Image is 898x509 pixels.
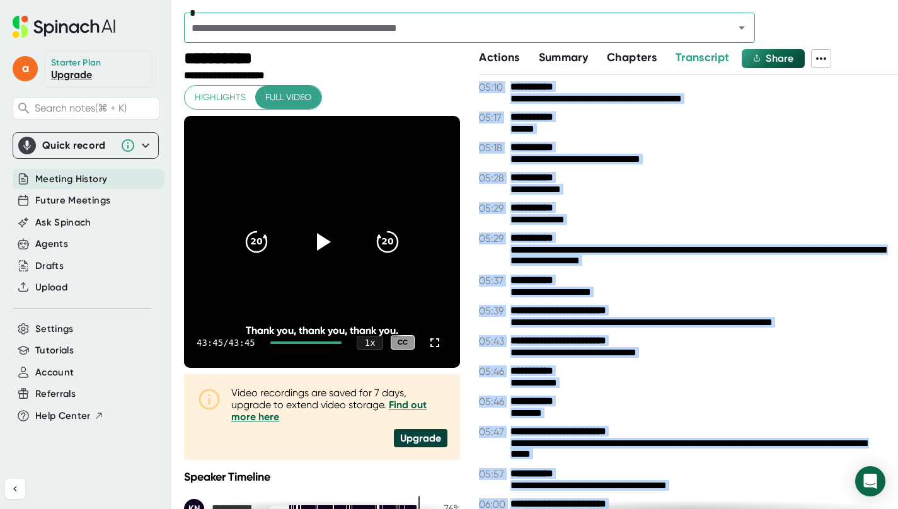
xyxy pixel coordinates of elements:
button: Tutorials [35,343,74,358]
span: Highlights [195,89,246,105]
span: Share [766,52,793,64]
span: 05:57 [479,468,507,480]
span: Actions [479,50,519,64]
span: 05:39 [479,305,507,317]
button: Collapse sidebar [5,479,25,499]
span: 05:28 [479,172,507,184]
button: Future Meetings [35,193,110,208]
div: Starter Plan [51,57,101,69]
button: Drafts [35,259,64,273]
span: 05:47 [479,426,507,438]
button: Referrals [35,387,76,401]
div: Upgrade [394,429,447,447]
span: 05:46 [479,365,507,377]
span: 05:29 [479,202,507,214]
button: Full video [255,86,321,109]
button: Upload [35,280,67,295]
div: CC [391,335,415,350]
button: Agents [35,237,68,251]
span: 05:18 [479,142,507,154]
div: Quick record [18,133,153,158]
button: Account [35,365,74,380]
span: Search notes (⌘ + K) [35,102,156,114]
button: Meeting History [35,172,107,186]
span: 05:10 [479,81,507,93]
span: a [13,56,38,81]
span: 05:29 [479,232,507,244]
span: Summary [539,50,588,64]
button: Ask Spinach [35,215,91,230]
a: Find out more here [231,399,427,423]
button: Share [742,49,805,68]
span: 05:37 [479,275,507,287]
div: Open Intercom Messenger [855,466,885,496]
span: 05:46 [479,396,507,408]
span: Transcript [676,50,730,64]
div: Quick record [42,139,114,152]
div: 43:45 / 43:45 [197,338,255,348]
button: Summary [539,49,588,66]
span: Chapters [607,50,657,64]
div: 1 x [357,336,383,350]
button: Actions [479,49,519,66]
div: Speaker Timeline [184,470,460,484]
span: Full video [265,89,311,105]
span: 05:17 [479,112,507,123]
a: Upgrade [51,69,92,81]
div: Thank you, thank you, thank you. [212,324,433,336]
button: Open [733,19,751,37]
button: Settings [35,322,74,336]
span: 05:43 [479,335,507,347]
button: Help Center [35,409,104,423]
button: Transcript [676,49,730,66]
button: Chapters [607,49,657,66]
button: Highlights [185,86,256,109]
div: Video recordings are saved for 7 days, upgrade to extend video storage. [231,387,447,423]
span: Help Center [35,409,91,423]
